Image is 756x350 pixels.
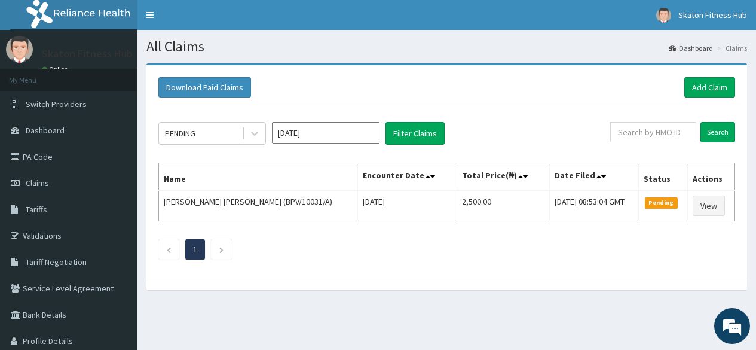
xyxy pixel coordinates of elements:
[26,204,47,215] span: Tariffs
[42,48,133,59] p: Skaton Fitness Hub
[645,197,678,208] span: Pending
[385,122,445,145] button: Filter Claims
[678,10,747,20] span: Skaton Fitness Hub
[272,122,379,144] input: Select Month and Year
[357,190,457,221] td: [DATE]
[687,163,734,191] th: Actions
[166,244,172,255] a: Previous page
[159,190,358,221] td: [PERSON_NAME] [PERSON_NAME] (BPV/10031/A)
[639,163,688,191] th: Status
[550,190,639,221] td: [DATE] 08:53:04 GMT
[165,127,195,139] div: PENDING
[684,77,735,98] a: Add Claim
[669,43,713,53] a: Dashboard
[193,244,197,255] a: Page 1 is your current page
[457,163,550,191] th: Total Price(₦)
[550,163,639,191] th: Date Filed
[6,36,33,63] img: User Image
[26,125,65,136] span: Dashboard
[656,8,671,23] img: User Image
[146,39,747,54] h1: All Claims
[159,163,358,191] th: Name
[26,99,87,109] span: Switch Providers
[26,178,49,188] span: Claims
[26,257,87,267] span: Tariff Negotiation
[219,244,224,255] a: Next page
[700,122,735,142] input: Search
[610,122,696,142] input: Search by HMO ID
[42,65,71,74] a: Online
[714,43,747,53] li: Claims
[357,163,457,191] th: Encounter Date
[158,77,251,98] button: Download Paid Claims
[457,190,550,221] td: 2,500.00
[693,196,725,216] a: View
